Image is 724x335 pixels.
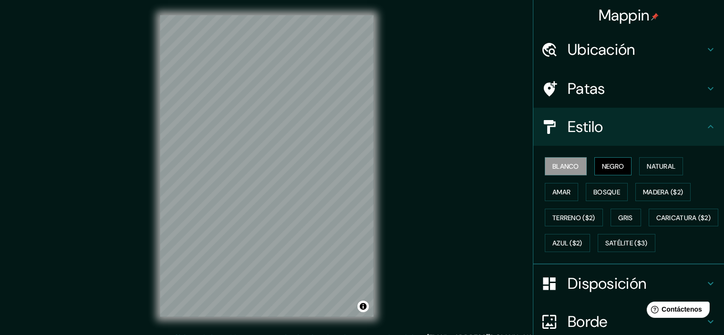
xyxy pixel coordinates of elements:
button: Bosque [586,183,628,201]
font: Mappin [599,5,650,25]
font: Bosque [593,188,620,196]
button: Azul ($2) [545,234,590,252]
div: Ubicación [533,30,724,69]
font: Madera ($2) [643,188,683,196]
font: Amar [552,188,571,196]
img: pin-icon.png [651,13,659,20]
button: Natural [639,157,683,175]
button: Satélite ($3) [598,234,655,252]
button: Caricatura ($2) [649,209,719,227]
font: Gris [619,213,633,222]
iframe: Lanzador de widgets de ayuda [639,298,714,325]
font: Azul ($2) [552,239,582,248]
button: Blanco [545,157,587,175]
div: Patas [533,70,724,108]
canvas: Mapa [160,15,374,317]
font: Estilo [568,117,603,137]
font: Patas [568,79,605,99]
button: Activar o desactivar atribución [357,301,369,312]
font: Ubicación [568,40,635,60]
font: Blanco [552,162,579,171]
button: Gris [611,209,641,227]
div: Estilo [533,108,724,146]
font: Satélite ($3) [605,239,648,248]
button: Negro [594,157,632,175]
font: Terreno ($2) [552,213,595,222]
font: Disposición [568,274,646,294]
button: Madera ($2) [635,183,691,201]
font: Negro [602,162,624,171]
font: Borde [568,312,608,332]
div: Disposición [533,264,724,303]
button: Amar [545,183,578,201]
font: Natural [647,162,675,171]
font: Caricatura ($2) [656,213,711,222]
button: Terreno ($2) [545,209,603,227]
